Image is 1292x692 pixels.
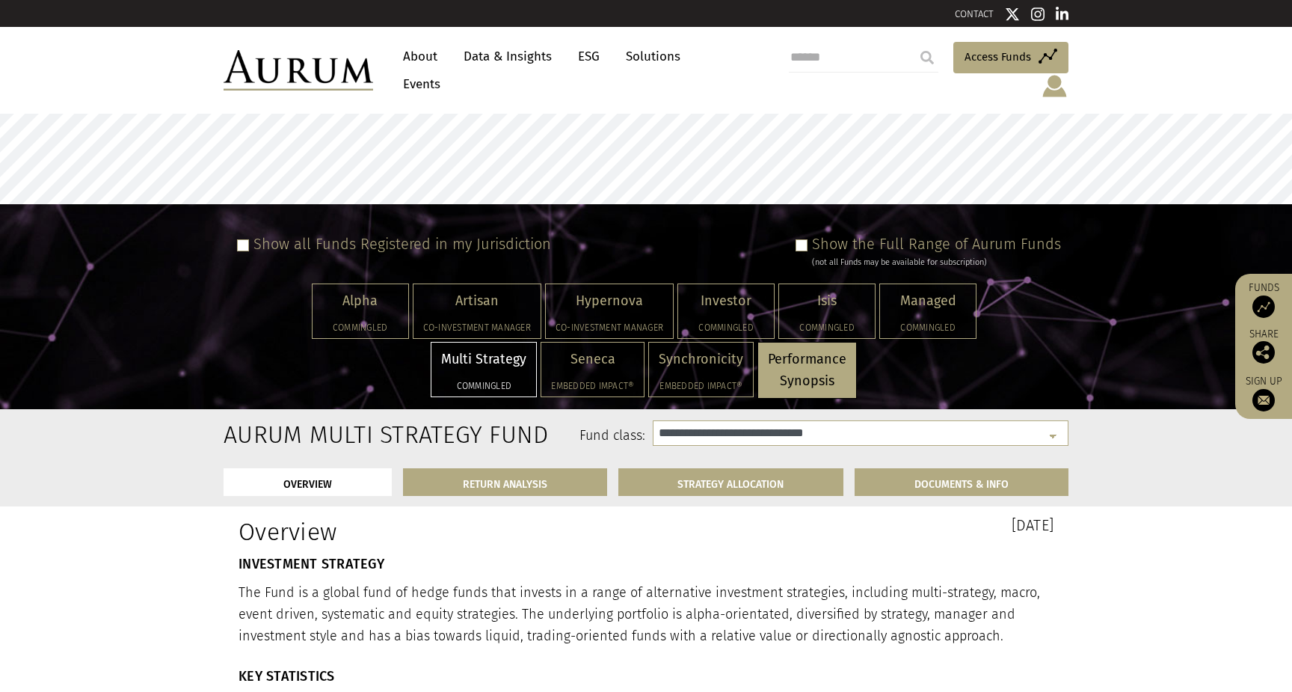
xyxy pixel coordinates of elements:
img: Aurum [224,50,373,91]
p: Performance Synopsis [768,349,846,392]
a: CONTACT [955,8,994,19]
p: Synchronicity [659,349,743,370]
p: Multi Strategy [441,349,526,370]
img: Instagram icon [1031,7,1045,22]
h5: Commingled [688,323,764,332]
p: Managed [890,290,966,312]
span: Access Funds [965,48,1031,66]
input: Submit [912,43,942,73]
h3: [DATE] [657,518,1053,533]
label: Show all Funds Registered in my Jurisdiction [253,235,551,253]
p: Seneca [551,349,634,370]
a: About [396,43,445,70]
img: account-icon.svg [1041,73,1068,99]
a: Solutions [618,43,688,70]
a: Funds [1243,281,1285,318]
a: Events [396,70,440,98]
p: Investor [688,290,764,312]
a: ESG [570,43,607,70]
h5: Commingled [441,382,526,391]
h5: Embedded Impact® [659,382,743,391]
div: Share [1243,329,1285,364]
h5: Co-investment Manager [556,323,663,332]
a: RETURN ANALYSIS [403,468,607,496]
strong: KEY STATISTICS [239,668,335,685]
img: Access Funds [1252,296,1275,318]
p: Isis [789,290,865,312]
strong: INVESTMENT STRATEGY [239,556,384,572]
img: Twitter icon [1005,7,1020,22]
img: Share this post [1252,341,1275,364]
p: Hypernova [556,290,663,312]
h5: Embedded Impact® [551,382,634,391]
a: STRATEGY ALLOCATION [618,468,844,496]
div: (not all Funds may be available for subscription) [812,256,1061,269]
a: Sign up [1243,375,1285,411]
a: Access Funds [953,42,1068,73]
h5: Commingled [890,323,966,332]
h1: Overview [239,518,635,546]
img: Linkedin icon [1056,7,1069,22]
p: The Fund is a global fund of hedge funds that invests in a range of alternative investment strate... [239,582,1053,646]
h5: Co-investment Manager [423,323,531,332]
label: Show the Full Range of Aurum Funds [812,235,1061,253]
p: Artisan [423,290,531,312]
h5: Commingled [789,323,865,332]
p: Alpha [322,290,399,312]
h5: Commingled [322,323,399,332]
img: Sign up to our newsletter [1252,389,1275,411]
a: Data & Insights [456,43,559,70]
a: DOCUMENTS & INFO [855,468,1068,496]
h2: Aurum Multi Strategy Fund [224,420,345,449]
label: Fund class: [368,426,645,446]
